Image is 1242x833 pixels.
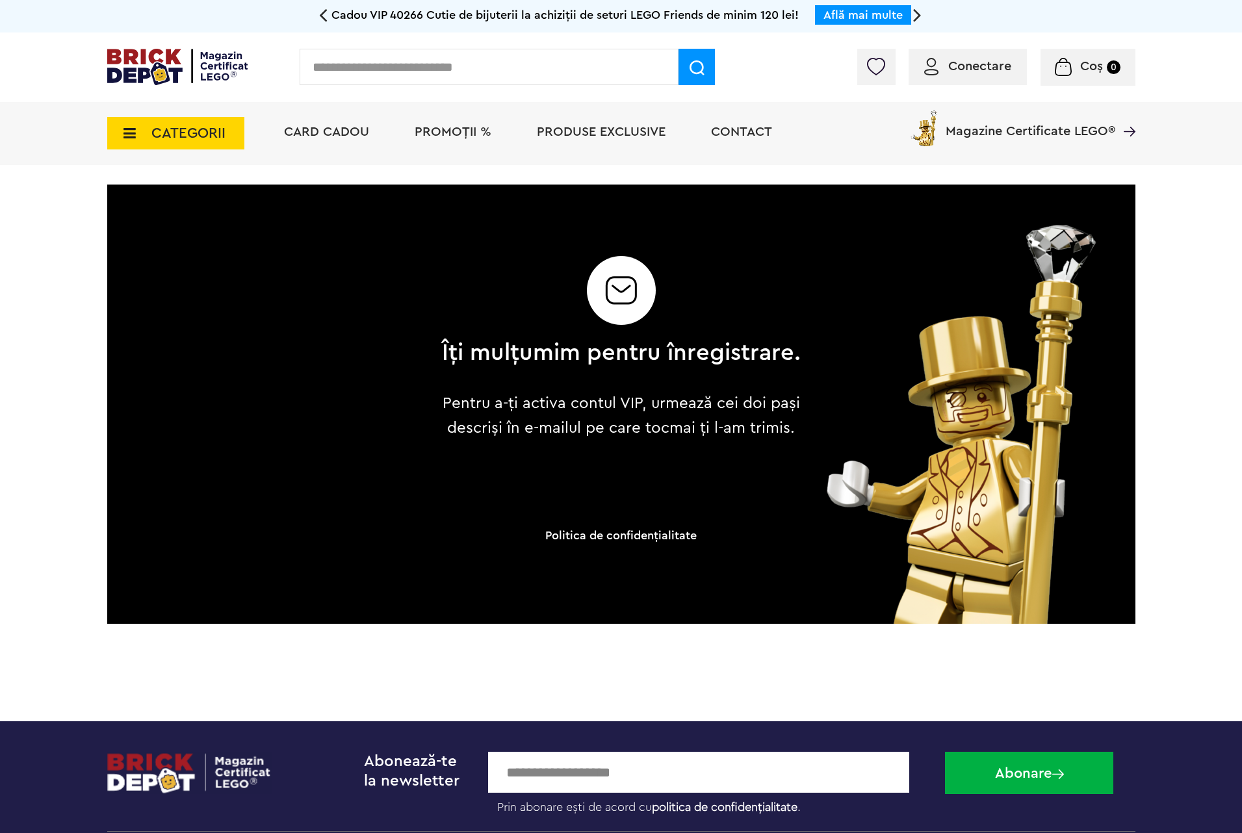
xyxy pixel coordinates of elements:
a: Contact [711,125,772,138]
span: Conectare [948,60,1011,73]
span: Abonează-te la newsletter [364,754,459,789]
img: footerlogo [107,752,272,794]
a: PROMOȚII % [415,125,491,138]
a: Produse exclusive [537,125,666,138]
a: Politica de confidenţialitate [545,530,697,541]
p: Pentru a-ți activa contul VIP, urmează cei doi pași descriși în e-mailul pe care tocmai ți l-am t... [432,391,810,441]
a: politica de confidențialitate [652,801,797,813]
a: Magazine Certificate LEGO® [1115,108,1135,121]
small: 0 [1107,60,1120,74]
img: Abonare [1052,769,1064,779]
label: Prin abonare ești de acord cu . [488,793,935,815]
a: Card Cadou [284,125,369,138]
span: CATEGORII [151,126,226,140]
button: Abonare [945,752,1113,794]
a: Conectare [924,60,1011,73]
a: Află mai multe [823,9,903,21]
h2: Îți mulțumim pentru înregistrare. [441,340,801,365]
span: Coș [1080,60,1103,73]
span: Cadou VIP 40266 Cutie de bijuterii la achiziții de seturi LEGO Friends de minim 120 lei! [331,9,799,21]
span: Magazine Certificate LEGO® [946,108,1115,138]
